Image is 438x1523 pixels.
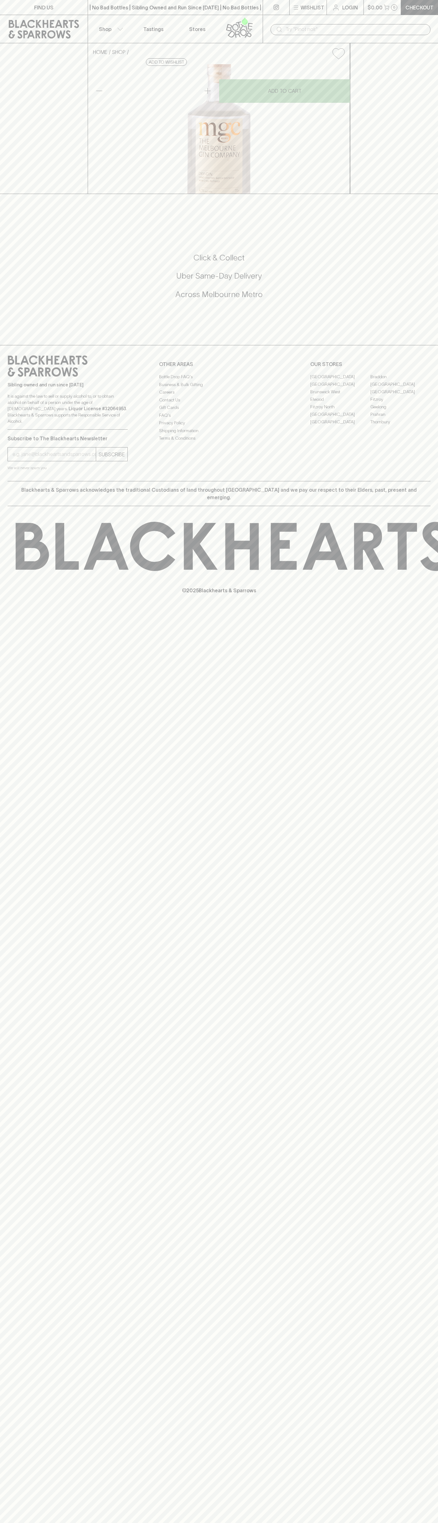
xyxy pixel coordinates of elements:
[159,435,279,442] a: Terms & Conditions
[286,24,425,34] input: Try "Pinot noir"
[310,380,370,388] a: [GEOGRAPHIC_DATA]
[146,58,187,66] button: Add to wishlist
[8,382,128,388] p: Sibling owned and run since [DATE]
[8,435,128,442] p: Subscribe to The Blackhearts Newsletter
[370,403,430,411] a: Geelong
[8,393,128,424] p: It is against the law to sell or supply alcohol to, or to obtain alcohol on behalf of a person un...
[175,15,219,43] a: Stores
[159,381,279,388] a: Business & Bulk Gifting
[393,6,395,9] p: 0
[159,411,279,419] a: FAQ's
[370,380,430,388] a: [GEOGRAPHIC_DATA]
[342,4,358,11] p: Login
[88,64,350,194] img: 3529.png
[159,396,279,404] a: Contact Us
[93,49,107,55] a: HOME
[8,465,128,471] p: We will never spam you
[301,4,324,11] p: Wishlist
[99,25,111,33] p: Shop
[13,449,96,459] input: e.g. jane@blackheartsandsparrows.com.au
[370,411,430,418] a: Prahran
[112,49,126,55] a: SHOP
[310,418,370,426] a: [GEOGRAPHIC_DATA]
[69,406,126,411] strong: Liquor License #32064953
[310,403,370,411] a: Fitzroy North
[159,404,279,411] a: Gift Cards
[310,360,430,368] p: OUR STORES
[131,15,175,43] a: Tastings
[159,427,279,434] a: Shipping Information
[8,253,430,263] h5: Click & Collect
[8,228,430,332] div: Call to action block
[88,15,132,43] button: Shop
[189,25,205,33] p: Stores
[370,373,430,380] a: Braddon
[370,395,430,403] a: Fitzroy
[310,388,370,395] a: Brunswick West
[143,25,163,33] p: Tastings
[310,395,370,403] a: Elwood
[99,451,125,458] p: SUBSCRIBE
[268,87,301,95] p: ADD TO CART
[330,46,347,62] button: Add to wishlist
[159,419,279,427] a: Privacy Policy
[34,4,54,11] p: FIND US
[159,360,279,368] p: OTHER AREAS
[219,79,350,103] button: ADD TO CART
[370,418,430,426] a: Thornbury
[159,373,279,381] a: Bottle Drop FAQ's
[159,389,279,396] a: Careers
[8,289,430,300] h5: Across Melbourne Metro
[370,388,430,395] a: [GEOGRAPHIC_DATA]
[96,447,127,461] button: SUBSCRIBE
[368,4,383,11] p: $0.00
[12,486,426,501] p: Blackhearts & Sparrows acknowledges the traditional Custodians of land throughout [GEOGRAPHIC_DAT...
[310,411,370,418] a: [GEOGRAPHIC_DATA]
[8,271,430,281] h5: Uber Same-Day Delivery
[405,4,434,11] p: Checkout
[310,373,370,380] a: [GEOGRAPHIC_DATA]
